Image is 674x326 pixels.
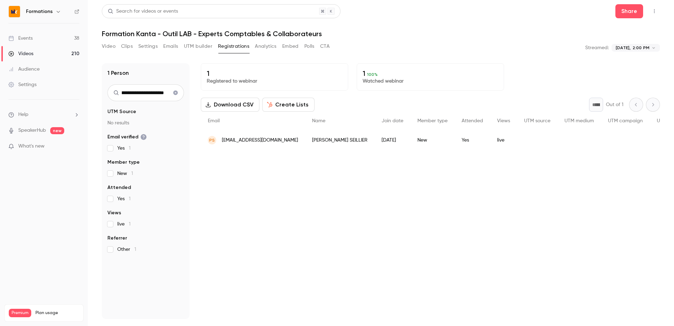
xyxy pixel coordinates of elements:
[138,41,158,52] button: Settings
[117,195,131,202] span: Yes
[207,69,342,78] p: 1
[305,130,375,150] div: [PERSON_NAME] SEILLIER
[131,171,133,176] span: 1
[117,170,133,177] span: New
[18,143,45,150] span: What's new
[367,72,378,77] span: 100 %
[222,137,298,144] span: [EMAIL_ADDRESS][DOMAIN_NAME]
[170,87,181,98] button: Clear search
[363,69,498,78] p: 1
[71,143,79,150] iframe: Noticeable Trigger
[455,130,490,150] div: Yes
[497,118,510,123] span: Views
[107,108,136,115] span: UTM Source
[304,41,315,52] button: Polls
[462,118,483,123] span: Attended
[201,98,259,112] button: Download CSV
[107,108,184,253] section: facet-groups
[9,309,31,317] span: Premium
[184,41,212,52] button: UTM builder
[129,146,131,151] span: 1
[417,118,448,123] span: Member type
[320,41,330,52] button: CTA
[107,119,184,126] p: No results
[107,235,127,242] span: Referrer
[363,78,498,85] p: Watched webinar
[608,118,643,123] span: UTM campaign
[606,101,623,108] p: Out of 1
[129,196,131,201] span: 1
[649,6,660,17] button: Top Bar Actions
[282,41,299,52] button: Embed
[35,310,79,316] span: Plan usage
[121,41,133,52] button: Clips
[9,6,20,17] img: Formations
[633,45,649,51] span: 2:00 PM
[208,118,220,123] span: Email
[375,130,410,150] div: [DATE]
[410,130,455,150] div: New
[8,66,40,73] div: Audience
[255,41,277,52] button: Analytics
[163,41,178,52] button: Emails
[18,127,46,134] a: SpeakerHub
[117,145,131,152] span: Yes
[102,30,660,38] h1: Formation Kanta - Outil LAB - Experts Comptables & Collaborateurs
[117,221,131,228] span: live
[50,127,64,134] span: new
[102,41,115,52] button: Video
[18,111,28,118] span: Help
[107,209,121,216] span: Views
[8,50,33,57] div: Videos
[615,4,643,18] button: Share
[107,133,147,141] span: Email verified
[564,118,594,123] span: UTM medium
[107,159,140,166] span: Member type
[108,8,178,15] div: Search for videos or events
[585,44,609,51] p: Streamed:
[107,69,129,77] h1: 1 Person
[207,78,342,85] p: Registered to webinar
[218,41,249,52] button: Registrations
[129,222,131,227] span: 1
[382,118,403,123] span: Join date
[8,35,33,42] div: Events
[616,45,630,51] span: [DATE],
[26,8,53,15] h6: Formations
[490,130,517,150] div: live
[8,81,37,88] div: Settings
[312,118,325,123] span: Name
[209,137,215,143] span: PS
[107,184,131,191] span: Attended
[8,111,79,118] li: help-dropdown-opener
[524,118,550,123] span: UTM source
[117,246,136,253] span: Other
[262,98,315,112] button: Create Lists
[134,247,136,252] span: 1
